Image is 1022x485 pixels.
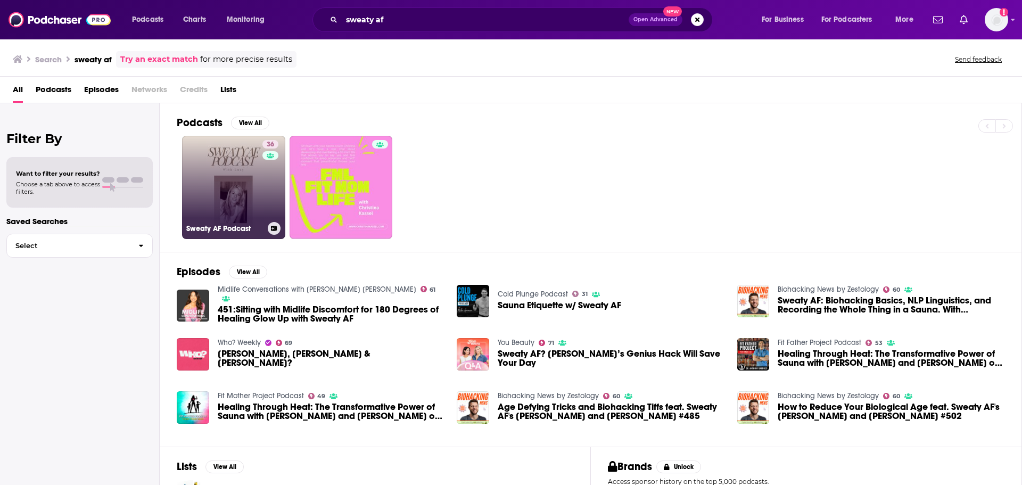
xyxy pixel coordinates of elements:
img: Sweaty AF? Leigh’s Genius Hack Will Save Your Day [457,338,489,371]
button: Send feedback [952,55,1005,64]
img: Sauna Etiquette w/ Sweaty AF [457,285,489,317]
a: Fit Mother Project Podcast [218,391,304,400]
button: open menu [219,11,278,28]
a: 60 [883,393,900,399]
button: open menu [754,11,817,28]
img: Healing Through Heat: The Transformative Power of Sauna with Joey and Lucy of Sweaty AF [737,338,770,371]
img: 451:Sitting with Midlife Discomfort for 180 Degrees of Healing Glow Up with Sweaty AF [177,290,209,322]
span: [PERSON_NAME], [PERSON_NAME] & [PERSON_NAME]? [218,349,444,367]
h3: sweaty af [75,54,112,64]
p: Saved Searches [6,216,153,226]
a: Sauna Etiquette w/ Sweaty AF [498,301,621,310]
a: How to Reduce Your Biological Age feat. Sweaty AF's Joey and Lucy #502 [778,402,1004,421]
h2: Episodes [177,265,220,278]
a: Age Defying Tricks and Biohacking Tiffs feat. Sweaty AF's Joey and Lucy #485 [498,402,724,421]
h2: Brands [608,460,652,473]
a: 61 [421,286,436,292]
a: Show notifications dropdown [955,11,972,29]
a: Charts [176,11,212,28]
span: 69 [285,341,292,346]
span: for more precise results [200,53,292,65]
button: View All [231,117,269,129]
img: User Profile [985,8,1008,31]
span: Networks [131,81,167,103]
span: 60 [613,394,620,399]
span: How to Reduce Your Biological Age feat. Sweaty AF's [PERSON_NAME] and [PERSON_NAME] #502 [778,402,1004,421]
span: For Business [762,12,804,27]
img: Freida Pinto, Chloe Bailey & Crystal Blease? [177,338,209,371]
a: Try an exact match [120,53,198,65]
span: Sweaty AF? [PERSON_NAME]’s Genius Hack Will Save Your Day [498,349,724,367]
span: Logged in as Ashley_Beenen [985,8,1008,31]
span: Select [7,242,130,249]
h3: Sweaty AF Podcast [186,224,263,233]
img: Podchaser - Follow, Share and Rate Podcasts [9,10,111,30]
a: PodcastsView All [177,116,269,129]
a: Healing Through Heat: The Transformative Power of Sauna with Joey and Lucy of Sweaty AF [778,349,1004,367]
span: 49 [317,394,325,399]
span: Episodes [84,81,119,103]
span: Monitoring [227,12,265,27]
a: ListsView All [177,460,244,473]
a: Lists [220,81,236,103]
a: Midlife Conversations with Natalie Jill [218,285,416,294]
span: Choose a tab above to access filters. [16,180,100,195]
a: 53 [866,340,883,346]
span: 36 [267,139,274,150]
a: Biohacking News by Zestology [498,391,599,400]
button: View All [205,461,244,473]
button: Unlock [656,461,702,473]
a: 49 [308,393,326,399]
span: 60 [893,394,900,399]
button: View All [229,266,267,278]
a: Show notifications dropdown [929,11,947,29]
a: Fit Father Project Podcast [778,338,861,347]
span: For Podcasters [821,12,872,27]
span: All [13,81,23,103]
h2: Filter By [6,131,153,146]
a: Sweaty AF? Leigh’s Genius Hack Will Save Your Day [498,349,724,367]
a: Sweaty AF: Biohacking Basics, NLP Linguistics, and Recording the Whole Thing in a Sauna. With Joe... [737,285,770,317]
span: Open Advanced [633,17,678,22]
span: Podcasts [132,12,163,27]
span: 71 [548,341,554,346]
img: How to Reduce Your Biological Age feat. Sweaty AF's Joey and Lucy #502 [737,391,770,424]
a: You Beauty [498,338,534,347]
h2: Podcasts [177,116,222,129]
a: 451:Sitting with Midlife Discomfort for 180 Degrees of Healing Glow Up with Sweaty AF [218,305,444,323]
button: Open AdvancedNew [629,13,682,26]
span: 53 [875,341,883,346]
a: 60 [883,286,900,293]
a: Sweaty AF: Biohacking Basics, NLP Linguistics, and Recording the Whole Thing in a Sauna. With Joe... [778,296,1004,314]
a: 36Sweaty AF Podcast [182,136,285,239]
h3: Search [35,54,62,64]
a: Cold Plunge Podcast [498,290,568,299]
button: open menu [888,11,927,28]
button: open menu [125,11,177,28]
a: 69 [276,340,293,346]
span: Healing Through Heat: The Transformative Power of Sauna with [PERSON_NAME] and [PERSON_NAME] of S... [218,402,444,421]
a: Healing Through Heat: The Transformative Power of Sauna with Joey and Lucy of Sweaty AF [177,391,209,424]
a: Podcasts [36,81,71,103]
span: Charts [183,12,206,27]
a: Biohacking News by Zestology [778,285,879,294]
a: Who? Weekly [218,338,261,347]
span: Sweaty AF: Biohacking Basics, NLP Linguistics, and Recording the Whole Thing in a Sauna. With [PE... [778,296,1004,314]
a: Freida Pinto, Chloe Bailey & Crystal Blease? [218,349,444,367]
button: Select [6,234,153,258]
img: Age Defying Tricks and Biohacking Tiffs feat. Sweaty AF's Joey and Lucy #485 [457,391,489,424]
a: 71 [539,340,554,346]
a: 31 [572,291,588,297]
span: Want to filter your results? [16,170,100,177]
span: 60 [893,287,900,292]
